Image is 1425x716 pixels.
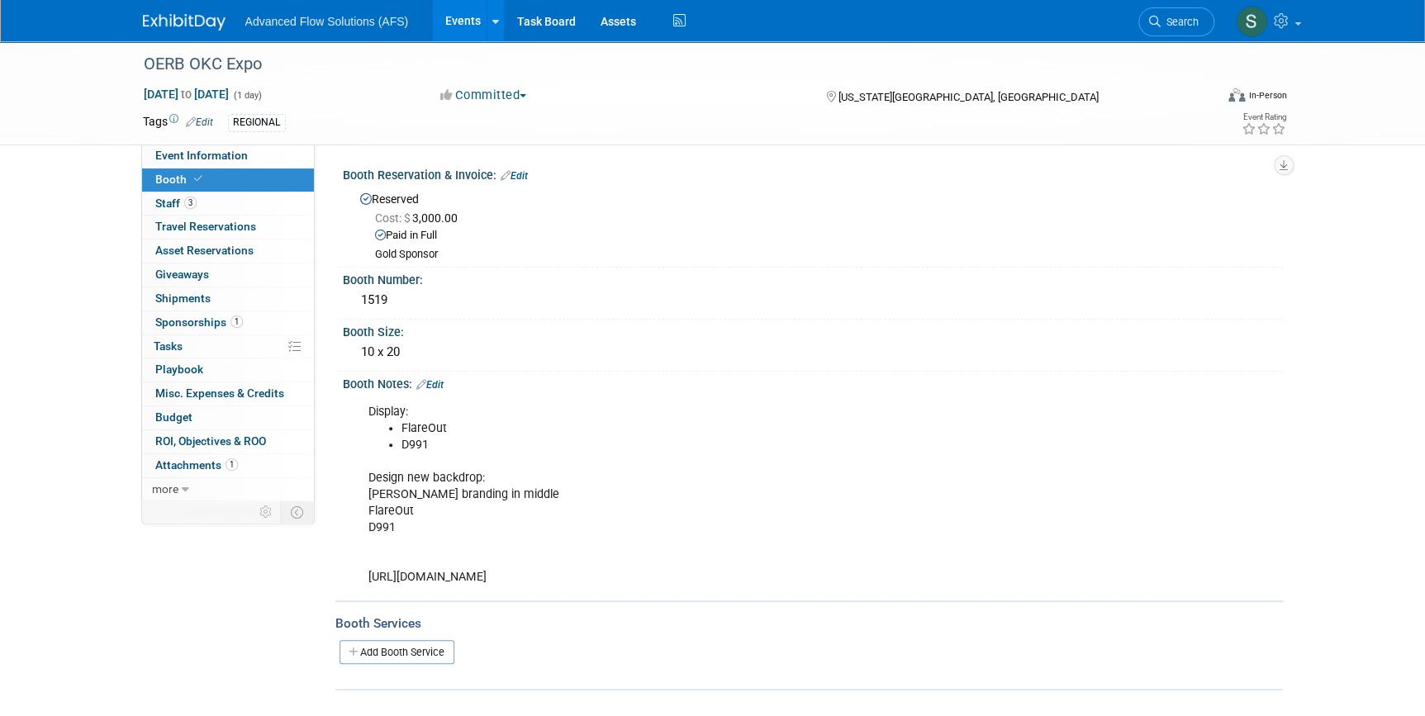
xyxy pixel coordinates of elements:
[375,211,412,225] span: Cost: $
[143,113,213,132] td: Tags
[232,90,262,101] span: (1 day)
[155,410,192,424] span: Budget
[178,88,194,101] span: to
[435,87,533,104] button: Committed
[252,501,281,523] td: Personalize Event Tab Strip
[143,14,226,31] img: ExhibitDay
[142,311,314,334] a: Sponsorships1
[355,187,1271,262] div: Reserved
[194,174,202,183] i: Booth reservation complete
[142,430,314,453] a: ROI, Objectives & ROO
[142,192,314,216] a: Staff3
[152,482,178,496] span: more
[142,406,314,429] a: Budget
[1138,7,1214,36] a: Search
[1247,89,1286,102] div: In-Person
[401,437,1091,453] li: D991
[155,244,254,257] span: Asset Reservations
[1117,86,1287,111] div: Event Format
[142,145,314,168] a: Event Information
[155,458,238,472] span: Attachments
[343,320,1283,340] div: Booth Size:
[343,372,1283,393] div: Booth Notes:
[142,239,314,263] a: Asset Reservations
[245,15,409,28] span: Advanced Flow Solutions (AFS)
[142,335,314,358] a: Tasks
[1236,6,1267,37] img: Steve McAnally
[142,263,314,287] a: Giveaways
[355,339,1271,365] div: 10 x 20
[155,197,197,210] span: Staff
[230,315,243,328] span: 1
[501,170,528,182] a: Edit
[142,216,314,239] a: Travel Reservations
[184,197,197,209] span: 3
[838,91,1099,103] span: [US_STATE][GEOGRAPHIC_DATA], [GEOGRAPHIC_DATA]
[142,382,314,405] a: Misc. Expenses & Credits
[186,116,213,128] a: Edit
[155,220,256,233] span: Travel Reservations
[1241,113,1285,121] div: Event Rating
[155,292,211,305] span: Shipments
[142,358,314,382] a: Playbook
[143,87,230,102] span: [DATE] [DATE]
[155,315,243,329] span: Sponsorships
[155,268,209,281] span: Giveaways
[343,163,1283,184] div: Booth Reservation & Invoice:
[343,268,1283,288] div: Booth Number:
[280,501,314,523] td: Toggle Event Tabs
[155,434,266,448] span: ROI, Objectives & ROO
[416,379,444,391] a: Edit
[1161,16,1199,28] span: Search
[355,287,1271,313] div: 1519
[142,454,314,477] a: Attachments1
[228,114,286,131] div: REGIONAL
[226,458,238,471] span: 1
[155,363,203,376] span: Playbook
[1228,88,1245,102] img: Format-Inperson.png
[142,478,314,501] a: more
[155,173,206,186] span: Booth
[142,168,314,192] a: Booth
[142,287,314,311] a: Shipments
[335,614,1283,633] div: Booth Services
[340,640,454,664] a: Add Booth Service
[155,386,284,400] span: Misc. Expenses & Credits
[375,228,1271,244] div: Paid in Full
[138,50,1190,79] div: OERB OKC Expo
[401,420,1091,437] li: FlareOut
[155,149,248,162] span: Event Information
[154,339,183,353] span: Tasks
[357,396,1101,595] div: Display: Design new backdrop: [PERSON_NAME] branding in middle FlareOut D991 [URL][DOMAIN_NAME]
[375,211,464,225] span: 3,000.00
[375,248,1271,262] div: Gold Sponsor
